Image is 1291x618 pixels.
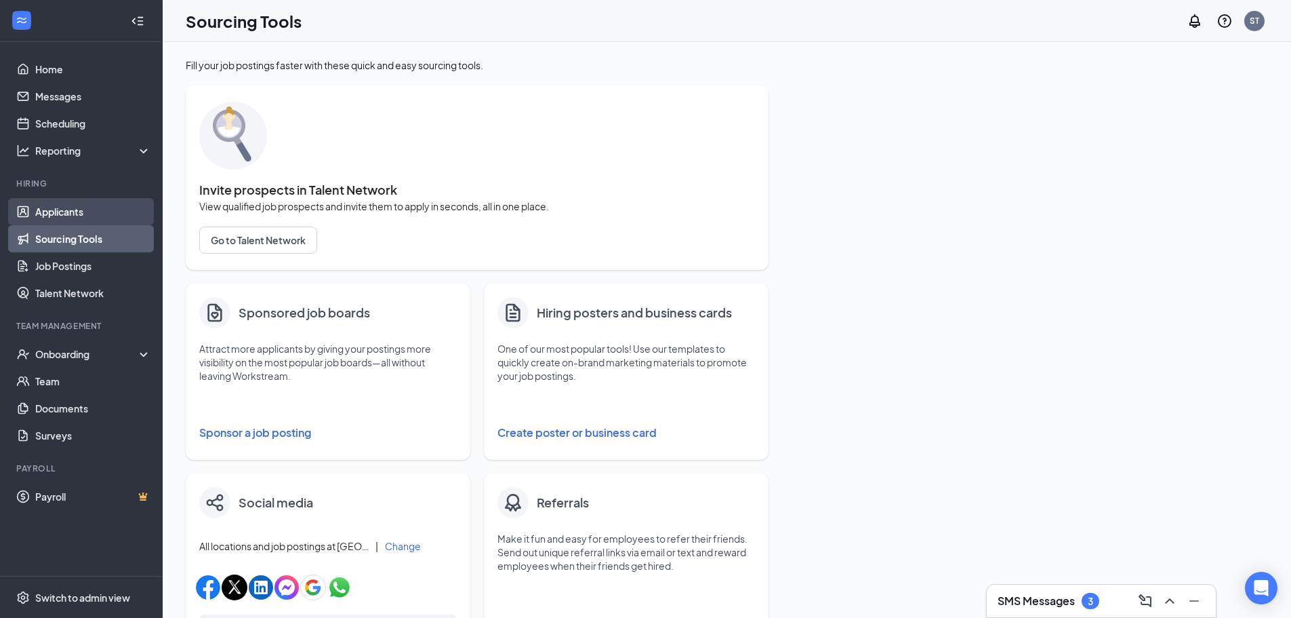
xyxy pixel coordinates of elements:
[199,419,457,446] button: Sponsor a job posting
[204,302,226,324] img: clipboard
[199,183,755,197] span: Invite prospects in Talent Network
[199,199,755,213] span: View qualified job prospects and invite them to apply in seconds, all in one place.
[35,56,151,83] a: Home
[35,110,151,137] a: Scheduling
[15,14,28,27] svg: WorkstreamLogo
[35,483,151,510] a: PayrollCrown
[998,594,1075,609] h3: SMS Messages
[16,463,148,474] div: Payroll
[1186,593,1202,609] svg: Minimize
[222,575,247,600] img: xIcon
[1183,590,1205,612] button: Minimize
[35,422,151,449] a: Surveys
[186,9,302,33] h1: Sourcing Tools
[35,395,151,422] a: Documents
[1088,596,1093,607] div: 3
[35,279,151,307] a: Talent Network
[327,575,352,600] img: whatsappIcon
[1134,590,1156,612] button: ComposeMessage
[497,342,755,383] p: One of our most popular tools! Use our templates to quickly create on-brand marketing materials t...
[199,342,457,383] p: Attract more applicants by giving your postings more visibility on the most popular job boards—al...
[35,198,151,225] a: Applicants
[239,303,370,322] h4: Sponsored job boards
[16,347,30,361] svg: UserCheck
[35,83,151,110] a: Messages
[186,58,769,72] div: Fill your job postings faster with these quick and easy sourcing tools.
[497,532,755,573] p: Make it fun and easy for employees to refer their friends. Send out unique referral links via ema...
[206,494,224,511] img: share
[196,575,220,600] img: facebookIcon
[199,539,369,553] span: All locations and job postings at [GEOGRAPHIC_DATA] Security
[35,225,151,252] a: Sourcing Tools
[537,493,589,512] h4: Referrals
[199,227,755,254] a: Go to Talent Network
[16,144,30,157] svg: Analysis
[131,14,144,28] svg: Collapse
[497,419,755,446] button: Create poster or business card
[249,575,273,600] img: linkedinIcon
[1245,572,1277,604] div: Open Intercom Messenger
[300,575,326,600] img: googleIcon
[502,301,524,324] svg: Document
[274,575,299,600] img: facebookMessengerIcon
[35,368,151,395] a: Team
[239,493,313,512] h4: Social media
[1250,15,1259,26] div: ST
[16,320,148,332] div: Team Management
[1216,13,1233,29] svg: QuestionInfo
[35,591,130,604] div: Switch to admin view
[199,227,317,254] button: Go to Talent Network
[375,539,378,554] div: |
[35,252,151,279] a: Job Postings
[1162,593,1178,609] svg: ChevronUp
[35,144,152,157] div: Reporting
[1187,13,1203,29] svg: Notifications
[199,102,267,170] img: sourcing-tools
[16,591,30,604] svg: Settings
[537,303,732,322] h4: Hiring posters and business cards
[502,492,524,514] img: badge
[16,178,148,189] div: Hiring
[35,347,140,361] div: Onboarding
[1137,593,1153,609] svg: ComposeMessage
[1159,590,1181,612] button: ChevronUp
[385,541,421,551] button: Change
